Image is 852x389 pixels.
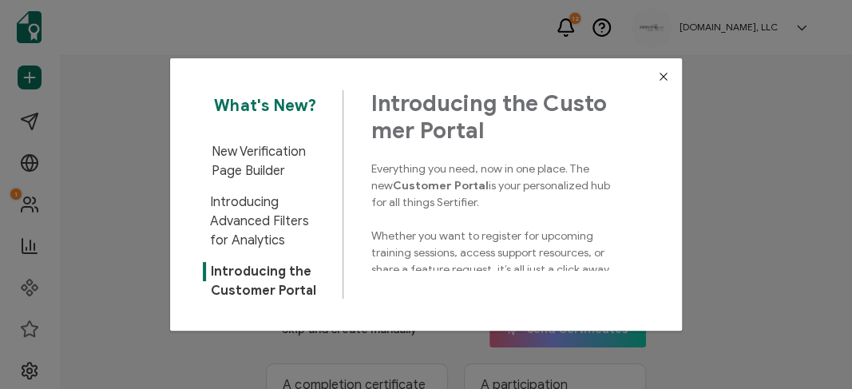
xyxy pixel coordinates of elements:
span: New Verification Page Builder [212,142,330,181]
p: Everything you need, now in one place. The new is your personalized hub for all things Sertifier. [371,161,622,228]
span: Introducing the Customer Portal [211,262,331,300]
span: What's New? [202,94,330,118]
button: Close [645,58,682,95]
strong: Introducing the Customer Portal [371,89,607,145]
span: Introducing Advanced Filters for Analytics [210,193,331,250]
p: Whether you want to register for upcoming training sessions, access support resources, or share a... [371,228,622,379]
div: dialog [170,58,681,331]
iframe: Chat Widget [772,312,852,389]
strong: Customer Portal [393,179,489,193]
